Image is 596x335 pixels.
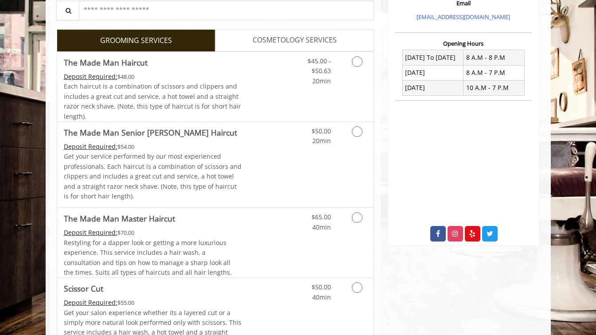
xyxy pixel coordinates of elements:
div: $55.00 [64,298,242,308]
span: 20min [312,77,331,85]
b: The Made Man Senior [PERSON_NAME] Haircut [64,126,237,139]
span: 40min [312,223,331,231]
div: $48.00 [64,72,242,82]
a: [EMAIL_ADDRESS][DOMAIN_NAME] [417,13,510,21]
span: GROOMING SERVICES [100,35,172,47]
td: 10 A.M - 7 P.M [464,80,525,95]
div: $54.00 [64,142,242,152]
h3: Opening Hours [395,40,531,47]
b: The Made Man Haircut [64,56,148,69]
b: The Made Man Master Haircut [64,212,175,225]
span: COSMETOLOGY SERVICES [253,35,337,46]
span: 20min [312,136,331,145]
span: $50.00 [312,283,331,291]
span: $45.00 - $50.63 [308,57,331,75]
span: This service needs some Advance to be paid before we block your appointment [64,298,117,307]
td: [DATE] [402,80,464,95]
div: $70.00 [64,228,242,238]
td: 8 A.M - 7 P.M [464,65,525,80]
span: This service needs some Advance to be paid before we block your appointment [64,72,117,81]
span: This service needs some Advance to be paid before we block your appointment [64,228,117,237]
span: Each haircut is a combination of scissors and clippers and includes a great cut and service, a ho... [64,82,241,120]
td: [DATE] To [DATE] [402,50,464,65]
b: Scissor Cut [64,282,103,295]
button: Service Search [56,0,79,20]
span: This service needs some Advance to be paid before we block your appointment [64,142,117,151]
span: 40min [312,293,331,301]
span: Restyling for a dapper look or getting a more luxurious experience. This service includes a hair ... [64,238,232,277]
td: [DATE] [402,65,464,80]
td: 8 A.M - 8 P.M [464,50,525,65]
span: $50.00 [312,127,331,135]
p: Get your service performed by our most experienced professionals. Each haircut is a combination o... [64,152,242,201]
span: $65.00 [312,213,331,221]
